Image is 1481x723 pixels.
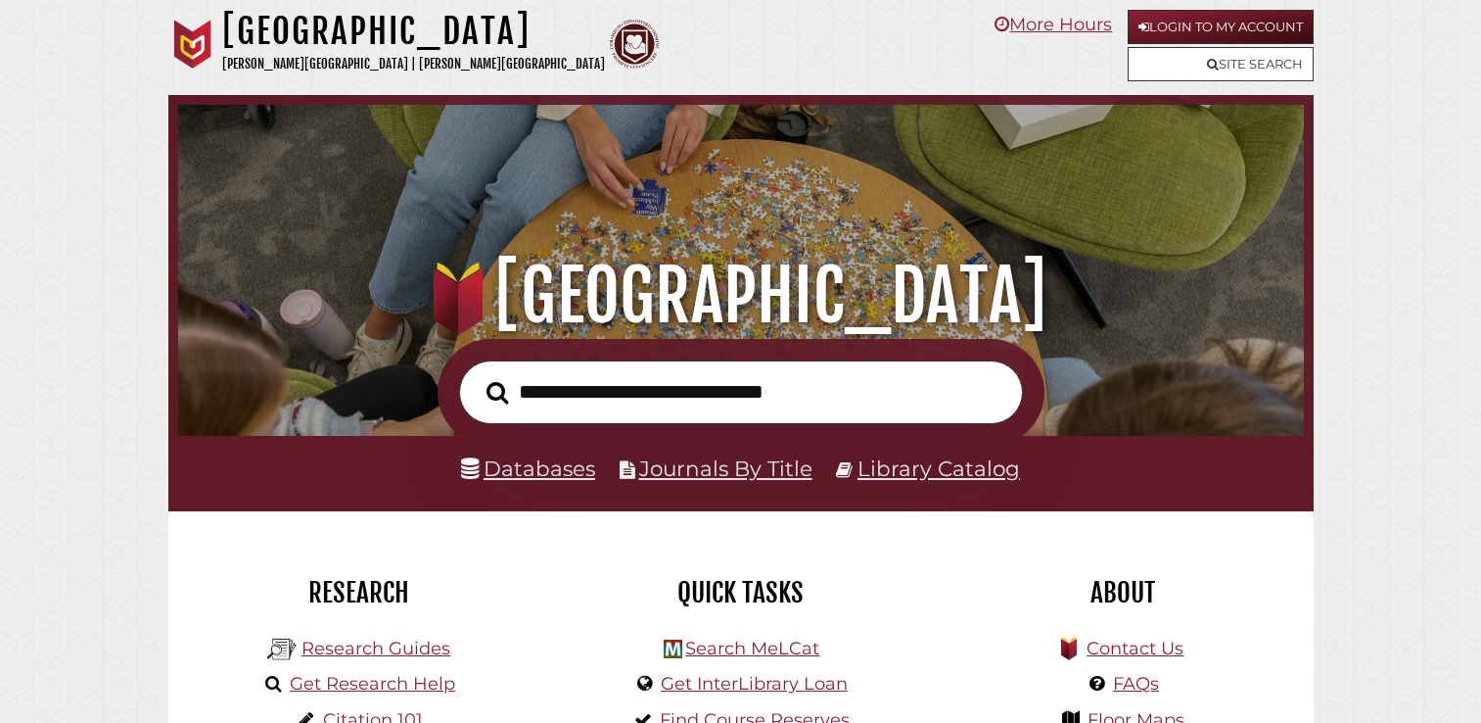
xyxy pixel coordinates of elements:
[301,638,450,659] a: Research Guides
[222,53,605,75] p: [PERSON_NAME][GEOGRAPHIC_DATA] | [PERSON_NAME][GEOGRAPHIC_DATA]
[222,10,605,53] h1: [GEOGRAPHIC_DATA]
[1128,47,1314,81] a: Site Search
[183,576,535,609] h2: Research
[486,380,508,404] i: Search
[685,638,819,659] a: Search MeLCat
[610,20,659,69] img: Calvin Theological Seminary
[947,576,1299,609] h2: About
[461,456,595,481] a: Databases
[639,456,812,481] a: Journals By Title
[267,635,297,664] img: Hekman Library Logo
[661,673,848,695] a: Get InterLibrary Loan
[1087,638,1183,659] a: Contact Us
[857,456,1020,481] a: Library Catalog
[664,640,682,658] img: Hekman Library Logo
[1128,10,1314,44] a: Login to My Account
[168,20,217,69] img: Calvin University
[1113,673,1159,695] a: FAQs
[565,576,917,609] h2: Quick Tasks
[995,14,1112,35] a: More Hours
[290,673,455,695] a: Get Research Help
[477,376,518,410] button: Search
[200,253,1281,339] h1: [GEOGRAPHIC_DATA]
